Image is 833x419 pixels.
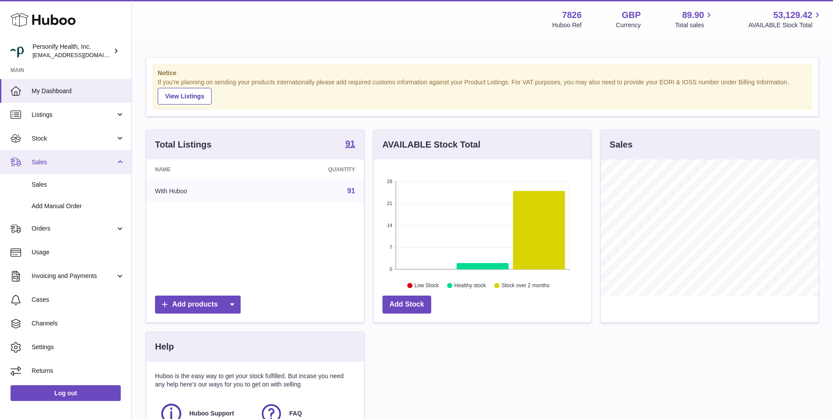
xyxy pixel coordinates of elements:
a: 53,129.42 AVAILABLE Stock Total [748,9,822,29]
span: Orders [32,224,115,233]
span: Usage [32,248,125,256]
a: Add Stock [382,296,431,314]
p: Huboo is the easy way to get your stock fulfilled. But incase you need any help here's our ways f... [155,372,355,389]
text: Stock over 2 months [501,282,549,289]
span: Returns [32,367,125,375]
span: Sales [32,158,115,166]
strong: Notice [158,69,807,77]
a: Log out [11,385,121,401]
span: Stock [32,134,115,143]
span: Huboo Support [189,409,234,418]
text: 7 [389,245,392,250]
text: 14 [387,223,392,228]
span: Cases [32,296,125,304]
div: Huboo Ref [552,21,582,29]
span: 53,129.42 [773,9,812,21]
span: Channels [32,319,125,328]
text: Low Stock [415,282,439,289]
text: 21 [387,201,392,206]
span: FAQ [289,409,302,418]
text: 0 [389,267,392,272]
strong: 7826 [562,9,582,21]
span: Total sales [675,21,714,29]
a: 91 [347,187,355,195]
span: Sales [32,181,125,189]
span: AVAILABLE Stock Total [748,21,822,29]
strong: 91 [345,139,355,148]
a: 91 [345,139,355,150]
h3: Sales [609,139,632,151]
strong: GBP [622,9,641,21]
th: Quantity [261,159,364,180]
span: Settings [32,343,125,351]
a: View Listings [158,88,212,105]
div: If you're planning on sending your products internationally please add required customs informati... [158,78,807,105]
h3: Help [155,341,174,353]
span: [EMAIL_ADDRESS][DOMAIN_NAME] [32,51,129,58]
th: Name [146,159,261,180]
td: With Huboo [146,180,261,202]
h3: Total Listings [155,139,212,151]
span: My Dashboard [32,87,125,95]
span: 89.90 [682,9,704,21]
a: Add products [155,296,241,314]
text: 28 [387,179,392,184]
div: Personify Health, Inc. [32,43,112,59]
h3: AVAILABLE Stock Total [382,139,480,151]
img: internalAdmin-7826@internal.huboo.com [11,44,24,58]
span: Listings [32,111,115,119]
div: Currency [616,21,641,29]
span: Add Manual Order [32,202,125,210]
text: Healthy stock [454,282,486,289]
a: 89.90 Total sales [675,9,714,29]
span: Invoicing and Payments [32,272,115,280]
